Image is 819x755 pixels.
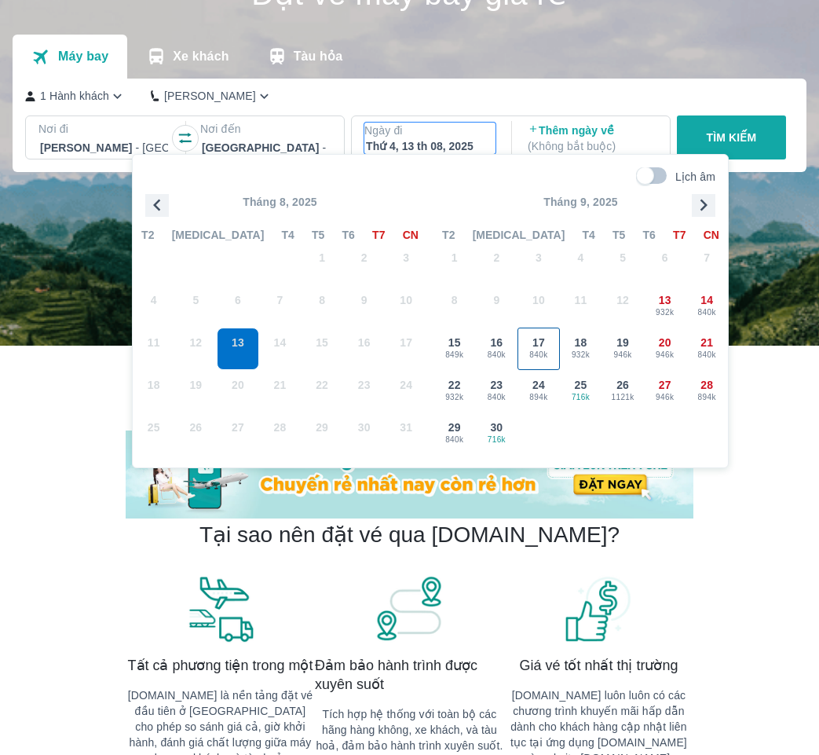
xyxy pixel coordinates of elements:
[448,420,461,435] span: 29
[517,328,560,370] button: 17840k
[448,335,461,350] span: 15
[563,574,634,643] img: banner
[342,227,355,243] span: T6
[477,391,517,404] span: 840k
[686,349,727,361] span: 840k
[433,194,728,210] p: Tháng 9, 2025
[448,377,461,393] span: 22
[612,227,625,243] span: T5
[434,349,475,361] span: 849k
[164,88,256,104] p: [PERSON_NAME]
[644,285,686,328] button: 13932k
[659,377,671,393] span: 27
[58,49,108,64] p: Máy bay
[200,121,331,137] p: Nơi đến
[128,656,313,675] span: Tất cả phương tiện trong một
[707,130,757,145] p: TÌM KIẾM
[561,349,601,361] span: 932k
[490,377,503,393] span: 23
[704,227,719,243] span: CN
[528,138,656,154] p: ( Không bắt buộc )
[644,328,686,370] button: 20946k
[13,35,361,79] div: transportation tabs
[185,574,255,643] img: banner
[40,88,109,104] p: 1 Hành khách
[473,227,565,243] span: [MEDICAL_DATA]
[315,656,504,694] span: Đảm bảo hành trình được xuyên suốt
[673,227,686,243] span: T7
[645,306,686,319] span: 932k
[532,377,545,393] span: 24
[686,285,728,328] button: 14840k
[575,377,587,393] span: 25
[602,391,643,404] span: 1121k
[25,88,126,104] button: 1 Hành khách
[519,656,678,675] span: Giá vé tốt nhất thị trường
[528,123,656,154] p: Thêm ngày về
[442,227,455,243] span: T2
[686,370,728,412] button: 28894k
[700,292,713,308] span: 14
[477,349,517,361] span: 840k
[561,391,601,404] span: 716k
[433,370,476,412] button: 22932k
[151,88,272,104] button: [PERSON_NAME]
[315,706,504,753] p: Tích hợp hệ thống với toàn bộ các hãng hàng không, xe khách, và tàu hoả, đảm bảo hành trình xuyên...
[645,349,686,361] span: 946k
[560,370,602,412] button: 25716k
[602,349,643,361] span: 946k
[490,335,503,350] span: 16
[675,169,715,185] p: Lịch âm
[518,349,559,361] span: 840k
[374,574,444,643] img: banner
[476,370,518,412] button: 23840k
[282,227,294,243] span: T4
[677,115,786,159] button: TÌM KIẾM
[490,420,503,435] span: 30
[700,377,713,393] span: 28
[434,391,475,404] span: 932k
[643,227,656,243] span: T6
[126,371,693,399] h2: Chương trình giảm giá
[372,227,385,243] span: T7
[601,328,644,370] button: 19946k
[133,194,427,210] p: Tháng 8, 2025
[476,328,518,370] button: 16840k
[644,370,686,412] button: 27946k
[433,328,476,370] button: 15849k
[659,292,671,308] span: 13
[294,49,343,64] p: Tàu hỏa
[366,138,494,154] div: Thứ 4, 13 th 08, 2025
[173,49,229,64] p: Xe khách
[645,391,686,404] span: 946k
[616,377,629,393] span: 26
[583,227,595,243] span: T4
[126,431,693,519] img: banner-home
[364,123,495,138] p: Ngày đi
[477,434,517,446] span: 716k
[700,335,713,350] span: 21
[659,335,671,350] span: 20
[434,434,475,446] span: 840k
[141,227,154,243] span: T2
[433,412,476,455] button: 29840k
[199,521,620,549] h2: Tại sao nên đặt vé qua [DOMAIN_NAME]?
[172,227,265,243] span: [MEDICAL_DATA]
[476,412,518,455] button: 30716k
[312,227,324,243] span: T5
[686,391,727,404] span: 894k
[601,370,644,412] button: 261121k
[686,328,728,370] button: 21840k
[532,335,545,350] span: 17
[517,370,560,412] button: 24894k
[616,335,629,350] span: 19
[403,227,419,243] span: CN
[518,391,559,404] span: 894k
[686,306,727,319] span: 840k
[575,335,587,350] span: 18
[38,121,170,137] p: Nơi đi
[560,328,602,370] button: 18932k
